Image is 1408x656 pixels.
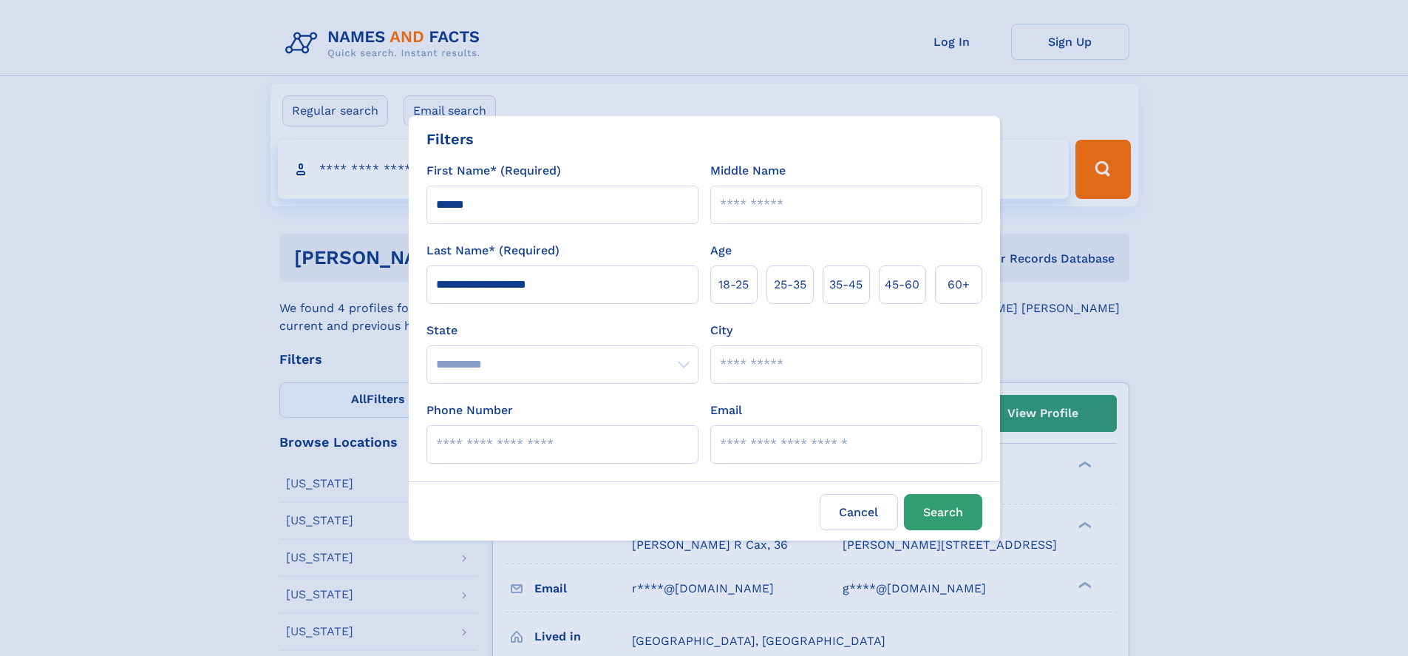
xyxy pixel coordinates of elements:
[774,276,806,294] span: 25‑35
[710,242,732,260] label: Age
[710,402,742,419] label: Email
[710,322,732,339] label: City
[426,402,513,419] label: Phone Number
[426,128,474,150] div: Filters
[426,162,561,180] label: First Name* (Required)
[948,276,970,294] span: 60+
[885,276,919,294] span: 45‑60
[710,162,786,180] label: Middle Name
[820,494,898,530] label: Cancel
[718,276,749,294] span: 18‑25
[426,322,698,339] label: State
[829,276,863,294] span: 35‑45
[426,242,560,260] label: Last Name* (Required)
[904,494,982,530] button: Search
